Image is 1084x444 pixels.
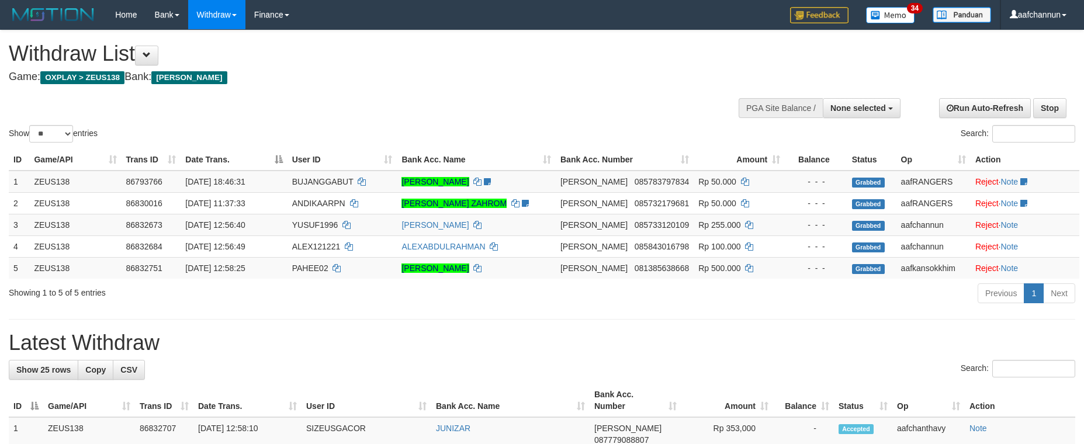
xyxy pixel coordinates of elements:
td: 3 [9,214,29,235]
span: Show 25 rows [16,365,71,374]
td: · [971,214,1079,235]
div: PGA Site Balance / [739,98,823,118]
a: Reject [975,263,999,273]
span: [DATE] 18:46:31 [185,177,245,186]
div: - - - [789,262,843,274]
th: User ID: activate to sort column ascending [288,149,397,171]
span: 86793766 [126,177,162,186]
th: ID: activate to sort column descending [9,384,43,417]
span: Copy 085733120109 to clipboard [635,220,689,230]
input: Search: [992,125,1075,143]
h4: Game: Bank: [9,71,711,83]
span: ANDIKAARPN [292,199,345,208]
div: - - - [789,241,843,252]
span: [PERSON_NAME] [560,199,628,208]
th: Amount: activate to sort column ascending [694,149,785,171]
th: Balance: activate to sort column ascending [773,384,834,417]
a: Reject [975,177,999,186]
a: Note [1001,199,1019,208]
th: Action [965,384,1075,417]
img: Feedback.jpg [790,7,849,23]
a: Next [1043,283,1075,303]
th: Action [971,149,1079,171]
div: Showing 1 to 5 of 5 entries [9,282,443,299]
th: Status: activate to sort column ascending [834,384,892,417]
th: Trans ID: activate to sort column ascending [135,384,193,417]
label: Search: [961,125,1075,143]
span: Rp 50.000 [698,177,736,186]
th: Status [847,149,896,171]
span: None selected [830,103,886,113]
span: Copy 085732179681 to clipboard [635,199,689,208]
th: Game/API: activate to sort column ascending [43,384,135,417]
span: ALEX121221 [292,242,341,251]
th: Bank Acc. Name: activate to sort column ascending [431,384,590,417]
td: aafchannun [896,214,971,235]
th: Bank Acc. Name: activate to sort column ascending [397,149,556,171]
button: None selected [823,98,901,118]
td: 4 [9,235,29,257]
td: 5 [9,257,29,279]
a: Stop [1033,98,1066,118]
input: Search: [992,360,1075,377]
span: Accepted [839,424,874,434]
label: Show entries [9,125,98,143]
span: Grabbed [852,242,885,252]
span: Grabbed [852,221,885,231]
span: 34 [907,3,923,13]
h1: Latest Withdraw [9,331,1075,355]
span: [PERSON_NAME] [594,424,662,433]
img: Button%20Memo.svg [866,7,915,23]
td: · [971,192,1079,214]
img: MOTION_logo.png [9,6,98,23]
th: User ID: activate to sort column ascending [302,384,431,417]
th: Op: activate to sort column ascending [896,149,971,171]
span: Grabbed [852,178,885,188]
th: Trans ID: activate to sort column ascending [122,149,181,171]
td: · [971,235,1079,257]
th: Bank Acc. Number: activate to sort column ascending [590,384,681,417]
span: [PERSON_NAME] [560,242,628,251]
a: Copy [78,360,113,380]
td: · [971,257,1079,279]
a: 1 [1024,283,1044,303]
span: [DATE] 12:58:25 [185,263,245,273]
span: YUSUF1996 [292,220,338,230]
a: Run Auto-Refresh [939,98,1031,118]
th: ID [9,149,29,171]
span: [DATE] 12:56:49 [185,242,245,251]
th: Op: activate to sort column ascending [892,384,965,417]
span: [PERSON_NAME] [560,263,628,273]
span: Rp 255.000 [698,220,740,230]
a: [PERSON_NAME] ZAHROM [401,199,507,208]
td: aafRANGERS [896,171,971,193]
a: [PERSON_NAME] [401,263,469,273]
span: [PERSON_NAME] [151,71,227,84]
td: 2 [9,192,29,214]
td: · [971,171,1079,193]
img: panduan.png [933,7,991,23]
a: [PERSON_NAME] [401,177,469,186]
span: Rp 500.000 [698,263,740,273]
label: Search: [961,360,1075,377]
span: [PERSON_NAME] [560,177,628,186]
td: ZEUS138 [29,192,121,214]
a: Reject [975,220,999,230]
span: 86832751 [126,263,162,273]
td: ZEUS138 [29,171,121,193]
a: Previous [978,283,1024,303]
a: Note [1001,220,1019,230]
span: 86832673 [126,220,162,230]
th: Date Trans.: activate to sort column ascending [193,384,302,417]
h1: Withdraw List [9,42,711,65]
span: PAHEE02 [292,263,328,273]
a: Note [1001,177,1019,186]
span: Copy [85,365,106,374]
th: Bank Acc. Number: activate to sort column ascending [556,149,694,171]
span: Copy 085783797834 to clipboard [635,177,689,186]
span: BUJANGGABUT [292,177,354,186]
a: Note [969,424,987,433]
span: Copy 081385638668 to clipboard [635,263,689,273]
div: - - - [789,176,843,188]
th: Date Trans.: activate to sort column descending [181,149,287,171]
